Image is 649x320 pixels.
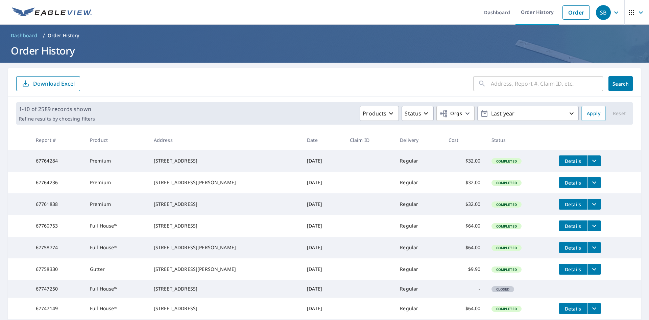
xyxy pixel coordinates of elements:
button: filesDropdownBtn-67764236 [587,177,601,188]
input: Address, Report #, Claim ID, etc. [491,74,603,93]
a: Order [562,5,590,20]
button: filesDropdownBtn-67758330 [587,264,601,275]
td: $32.00 [443,150,486,172]
td: Regular [394,298,443,319]
p: Order History [48,32,79,39]
p: Status [405,109,421,118]
button: filesDropdownBtn-67761838 [587,199,601,210]
td: [DATE] [302,172,344,193]
div: [STREET_ADDRESS][PERSON_NAME] [154,179,296,186]
th: Cost [443,130,486,150]
span: Completed [492,202,521,207]
p: Last year [488,108,568,120]
span: Completed [492,246,521,250]
td: $32.00 [443,193,486,215]
span: Completed [492,224,521,229]
td: [DATE] [302,150,344,172]
button: Search [608,76,633,91]
th: Delivery [394,130,443,150]
td: Regular [394,172,443,193]
button: detailsBtn-67747149 [559,303,587,314]
td: 67747149 [30,298,85,319]
img: EV Logo [12,7,92,18]
button: filesDropdownBtn-67758774 [587,242,601,253]
td: Regular [394,150,443,172]
td: Regular [394,215,443,237]
td: 67761838 [30,193,85,215]
td: [DATE] [302,280,344,298]
span: Apply [587,109,600,118]
td: Full House™ [85,280,148,298]
span: Details [563,266,583,273]
span: Search [614,81,627,87]
button: detailsBtn-67760753 [559,220,587,231]
td: 67764284 [30,150,85,172]
button: Orgs [436,106,475,121]
p: Download Excel [33,80,75,87]
span: Orgs [439,109,462,118]
button: Apply [581,106,606,121]
span: Details [563,179,583,186]
td: Premium [85,172,148,193]
div: [STREET_ADDRESS] [154,305,296,312]
p: 1-10 of 2589 records shown [19,105,95,113]
td: 67758774 [30,237,85,258]
td: Premium [85,150,148,172]
td: [DATE] [302,215,344,237]
th: Claim ID [344,130,395,150]
h1: Order History [8,44,641,58]
div: [STREET_ADDRESS] [154,157,296,164]
th: Status [486,130,554,150]
button: detailsBtn-67758330 [559,264,587,275]
button: Products [360,106,399,121]
span: Details [563,158,583,164]
th: Address [148,130,302,150]
td: Regular [394,280,443,298]
td: Regular [394,258,443,280]
nav: breadcrumb [8,30,641,41]
td: Regular [394,193,443,215]
button: detailsBtn-67764236 [559,177,587,188]
td: [DATE] [302,193,344,215]
button: filesDropdownBtn-67760753 [587,220,601,231]
span: Details [563,244,583,251]
td: - [443,280,486,298]
td: Regular [394,237,443,258]
td: $64.00 [443,215,486,237]
span: Completed [492,159,521,164]
div: [STREET_ADDRESS][PERSON_NAME] [154,244,296,251]
div: [STREET_ADDRESS] [154,201,296,208]
li: / [43,31,45,40]
button: Download Excel [16,76,80,91]
span: Details [563,201,583,208]
td: Gutter [85,258,148,280]
td: 67764236 [30,172,85,193]
a: Dashboard [8,30,40,41]
div: [STREET_ADDRESS][PERSON_NAME] [154,266,296,273]
div: [STREET_ADDRESS] [154,222,296,229]
div: SB [596,5,611,20]
td: 67760753 [30,215,85,237]
p: Refine results by choosing filters [19,116,95,122]
th: Report # [30,130,85,150]
span: Closed [492,287,514,292]
th: Date [302,130,344,150]
td: $64.00 [443,237,486,258]
span: Completed [492,306,521,311]
td: $32.00 [443,172,486,193]
button: filesDropdownBtn-67747149 [587,303,601,314]
td: 67758330 [30,258,85,280]
td: [DATE] [302,298,344,319]
button: Last year [477,106,579,121]
span: Details [563,223,583,229]
span: Details [563,305,583,312]
button: detailsBtn-67761838 [559,199,587,210]
td: $9.90 [443,258,486,280]
button: Status [402,106,434,121]
td: 67747250 [30,280,85,298]
div: [STREET_ADDRESS] [154,285,296,292]
button: detailsBtn-67764284 [559,155,587,166]
td: Premium [85,193,148,215]
td: Full House™ [85,298,148,319]
td: [DATE] [302,258,344,280]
